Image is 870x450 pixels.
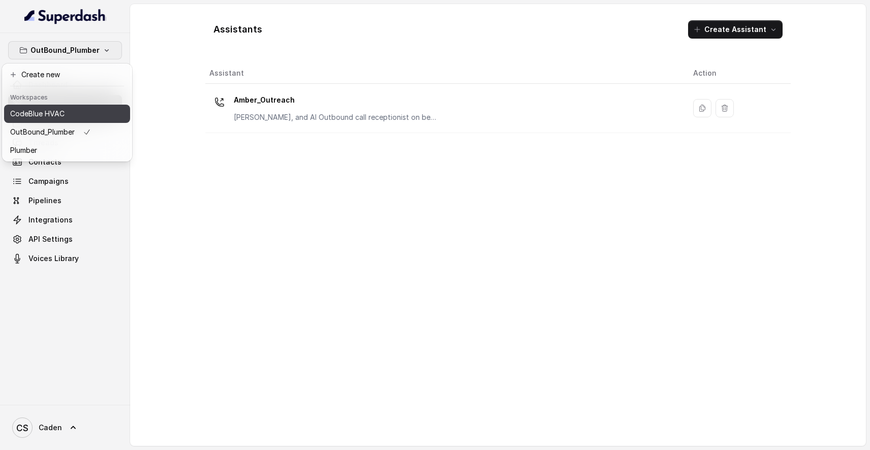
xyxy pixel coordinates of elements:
p: Plumber [10,144,37,156]
p: CodeBlue HVAC [10,108,65,120]
p: OutBound_Plumber [10,126,75,138]
button: OutBound_Plumber [8,41,122,59]
header: Workspaces [4,88,130,105]
p: OutBound_Plumber [30,44,100,56]
div: OutBound_Plumber [2,63,132,162]
button: Create new [4,66,130,84]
